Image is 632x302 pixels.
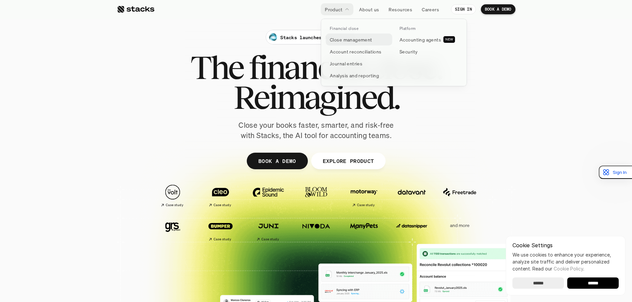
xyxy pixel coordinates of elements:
p: Close management [330,36,372,43]
h2: Case study [214,203,231,207]
p: Cookie Settings [512,243,619,248]
a: Close management [326,34,392,45]
a: Case study [200,215,241,244]
a: Account reconciliations [326,45,392,57]
span: financial [249,52,363,82]
a: Cookie Policy [554,266,583,271]
a: Stacks launches Agentic AI [266,30,366,44]
a: Case study [152,181,193,210]
p: EXPLORE PRODUCT [322,156,374,166]
a: EXPLORE PRODUCT [311,153,386,169]
a: Journal entries [326,57,392,69]
a: Security [396,45,462,57]
p: Financial close [330,26,358,31]
p: Close your books faster, smarter, and risk-free with Stacks, the AI tool for accounting teams. [233,120,399,141]
h2: Case study [357,203,375,207]
span: The [190,52,243,82]
a: Analysis and reporting [326,69,392,81]
a: BOOK A DEMO [246,153,308,169]
a: BOOK A DEMO [481,4,515,14]
p: We use cookies to enhance your experience, analyze site traffic and deliver personalized content. [512,251,619,272]
p: Analysis and reporting [330,72,379,79]
a: Accounting agentsNEW [396,34,462,45]
p: SIGN IN [455,7,472,12]
a: About us [355,3,383,15]
a: Case study [248,215,289,244]
h2: Case study [214,237,231,241]
p: Platform [400,26,416,31]
h2: Case study [166,203,183,207]
p: Stacks launches Agentic AI [280,34,352,41]
p: Resources [389,6,412,13]
p: BOOK A DEMO [485,7,511,12]
h2: Case study [261,237,279,241]
span: Read our . [532,266,584,271]
a: SIGN IN [451,4,476,14]
a: Case study [343,181,385,210]
p: and more [439,223,480,228]
a: Careers [418,3,443,15]
a: Case study [200,181,241,210]
p: BOOK A DEMO [258,156,296,166]
h2: NEW [445,38,453,41]
p: Product [325,6,342,13]
p: Journal entries [330,60,362,67]
a: Privacy Policy [78,154,108,158]
p: Accounting agents [400,36,441,43]
span: Reimagined. [233,82,399,112]
a: Resources [385,3,416,15]
p: Careers [422,6,439,13]
p: Account reconciliations [330,48,382,55]
p: About us [359,6,379,13]
p: Security [400,48,417,55]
